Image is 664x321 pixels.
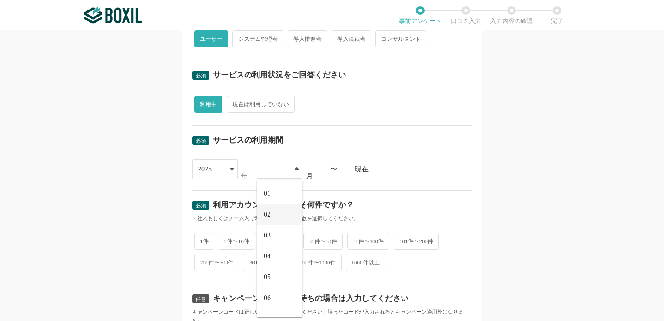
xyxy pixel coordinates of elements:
[346,254,385,271] span: 1000件以上
[84,7,142,24] img: ボクシルSaaS_ロゴ
[241,173,248,180] div: 年
[194,254,239,271] span: 201件〜300件
[213,136,283,144] div: サービスの利用期間
[306,173,313,180] div: 月
[264,190,271,197] span: 01
[213,201,354,209] div: 利用アカウント数はおよそ何件ですか？
[232,30,283,47] span: システム管理者
[443,6,488,24] li: 口コミ入力
[264,253,271,260] span: 04
[347,233,390,250] span: 51件〜100件
[397,6,443,24] li: 事前アンケート
[330,166,337,173] div: 〜
[227,96,295,113] span: 現在は利用していない
[394,233,439,250] span: 101件〜200件
[375,30,426,47] span: コンサルタント
[194,96,222,113] span: 利用中
[196,296,206,302] span: 任意
[264,274,271,281] span: 05
[264,211,271,218] span: 02
[213,71,346,79] div: サービスの利用状況をご回答ください
[355,166,472,173] div: 現在
[194,233,214,250] span: 1件
[192,215,472,222] div: ・社内もしくはチーム内で利用中のアカウント数を選択してください。
[194,30,228,47] span: ユーザー
[264,294,271,301] span: 06
[219,233,256,250] span: 2件〜10件
[332,30,371,47] span: 導入決裁者
[213,294,408,302] div: キャンペーンコードをお持ちの場合は入力してください
[196,203,206,209] span: 必須
[534,6,580,24] li: 完了
[303,233,343,250] span: 31件〜50件
[288,30,327,47] span: 導入推進者
[244,254,289,271] span: 301件〜500件
[196,138,206,144] span: 必須
[198,160,212,179] div: 2025
[264,232,271,239] span: 03
[488,6,534,24] li: 入力内容の確認
[293,254,342,271] span: 501件〜1000件
[196,73,206,79] span: 必須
